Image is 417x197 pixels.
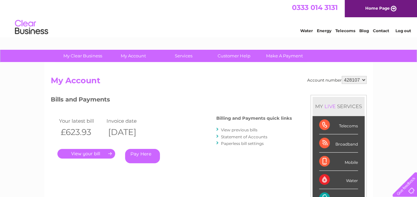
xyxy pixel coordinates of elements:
a: Contact [373,28,389,33]
a: 0333 014 3131 [292,3,338,12]
a: Energy [317,28,331,33]
div: Water [319,171,358,189]
div: MY SERVICES [313,97,365,116]
a: Blog [359,28,369,33]
td: Invoice date [105,116,153,125]
div: Telecoms [319,116,358,134]
a: Statement of Accounts [221,134,267,139]
a: Services [156,50,211,62]
h3: Bills and Payments [51,95,292,106]
a: . [57,149,115,159]
a: Paperless bill settings [221,141,264,146]
h2: My Account [51,76,367,89]
th: [DATE] [105,125,153,139]
a: View previous bills [221,127,257,132]
img: logo.png [15,17,48,37]
a: My Account [106,50,161,62]
a: Pay Here [125,149,160,163]
a: Water [300,28,313,33]
div: Broadband [319,134,358,153]
a: Log out [395,28,411,33]
a: My Clear Business [55,50,110,62]
div: Clear Business is a trading name of Verastar Limited (registered in [GEOGRAPHIC_DATA] No. 3667643... [52,4,366,32]
h4: Billing and Payments quick links [216,116,292,121]
a: Telecoms [335,28,355,33]
td: Your latest bill [57,116,105,125]
th: £623.93 [57,125,105,139]
a: Make A Payment [257,50,312,62]
a: Customer Help [207,50,261,62]
div: Mobile [319,153,358,171]
div: Account number [307,76,367,84]
div: LIVE [323,103,337,109]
